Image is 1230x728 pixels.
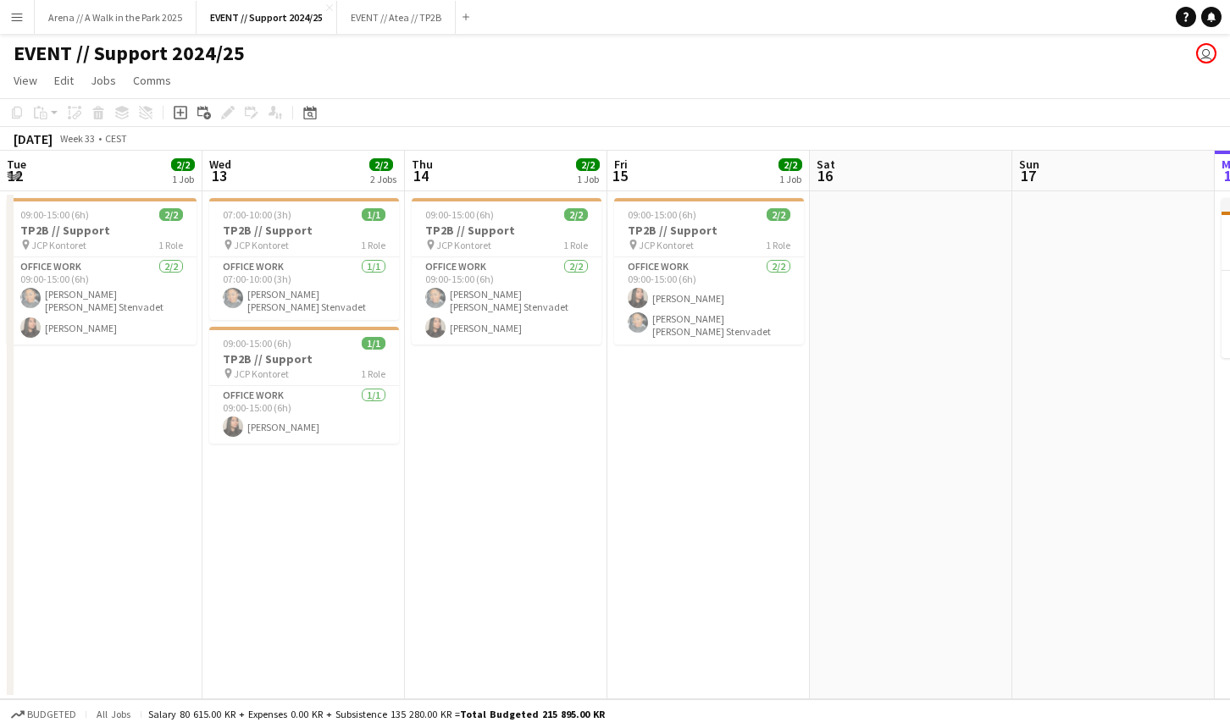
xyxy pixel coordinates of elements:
span: JCP Kontoret [639,239,694,251]
span: Edit [54,73,74,88]
span: 1 Role [766,239,790,251]
app-card-role: Office work1/109:00-15:00 (6h)[PERSON_NAME] [209,386,399,444]
app-user-avatar: Jenny Marie Ragnhild Andersen [1196,43,1216,63]
app-card-role: Office work1/107:00-10:00 (3h)[PERSON_NAME] [PERSON_NAME] Stenvadet [209,257,399,320]
a: Jobs [84,69,123,91]
span: 2/2 [564,208,588,221]
span: 1/1 [362,337,385,350]
span: 13 [207,166,231,185]
span: 14 [409,166,433,185]
span: 2/2 [576,158,600,171]
a: View [7,69,44,91]
span: Budgeted [27,709,76,720]
span: Wed [209,157,231,172]
button: Budgeted [8,705,79,724]
div: 1 Job [172,173,194,185]
app-job-card: 09:00-15:00 (6h)2/2TP2B // Support JCP Kontoret1 RoleOffice work2/209:00-15:00 (6h)[PERSON_NAME] ... [412,198,601,345]
span: 2/2 [767,208,790,221]
span: View [14,73,37,88]
h3: TP2B // Support [7,223,197,238]
span: 1 Role [361,367,385,380]
div: Salary 80 615.00 KR + Expenses 0.00 KR + Subsistence 135 280.00 KR = [148,708,605,720]
span: Comms [133,73,171,88]
span: Total Budgeted 215 895.00 KR [460,708,605,720]
span: JCP Kontoret [234,239,289,251]
span: 1/1 [362,208,385,221]
span: Thu [412,157,433,172]
span: 2/2 [159,208,183,221]
div: 1 Job [577,173,599,185]
span: 15 [612,166,628,185]
div: CEST [105,132,127,145]
span: 09:00-15:00 (6h) [425,208,494,221]
span: 12 [4,166,26,185]
span: JCP Kontoret [436,239,491,251]
h3: TP2B // Support [209,351,399,367]
button: EVENT // Support 2024/25 [197,1,337,34]
app-job-card: 09:00-15:00 (6h)1/1TP2B // Support JCP Kontoret1 RoleOffice work1/109:00-15:00 (6h)[PERSON_NAME] [209,327,399,444]
app-card-role: Office work2/209:00-15:00 (6h)[PERSON_NAME][PERSON_NAME] [PERSON_NAME] Stenvadet [614,257,804,345]
button: Arena // A Walk in the Park 2025 [35,1,197,34]
span: 2/2 [778,158,802,171]
div: 2 Jobs [370,173,396,185]
span: 2/2 [369,158,393,171]
span: 09:00-15:00 (6h) [628,208,696,221]
span: Fri [614,157,628,172]
span: JCP Kontoret [31,239,86,251]
span: 1 Role [361,239,385,251]
h1: EVENT // Support 2024/25 [14,41,245,66]
app-job-card: 09:00-15:00 (6h)2/2TP2B // Support JCP Kontoret1 RoleOffice work2/209:00-15:00 (6h)[PERSON_NAME] ... [7,198,197,345]
span: 1 Role [563,239,588,251]
span: 2/2 [171,158,195,171]
div: [DATE] [14,130,53,147]
span: JCP Kontoret [234,367,289,380]
span: Sun [1019,157,1039,172]
span: 1 Role [158,239,183,251]
app-job-card: 07:00-10:00 (3h)1/1TP2B // Support JCP Kontoret1 RoleOffice work1/107:00-10:00 (3h)[PERSON_NAME] ... [209,198,399,320]
span: Week 33 [56,132,98,145]
app-job-card: 09:00-15:00 (6h)2/2TP2B // Support JCP Kontoret1 RoleOffice work2/209:00-15:00 (6h)[PERSON_NAME][... [614,198,804,345]
a: Edit [47,69,80,91]
span: Jobs [91,73,116,88]
button: EVENT // Atea // TP2B [337,1,456,34]
app-card-role: Office work2/209:00-15:00 (6h)[PERSON_NAME] [PERSON_NAME] Stenvadet[PERSON_NAME] [412,257,601,345]
h3: TP2B // Support [209,223,399,238]
h3: TP2B // Support [614,223,804,238]
span: Sat [817,157,835,172]
span: 16 [814,166,835,185]
h3: TP2B // Support [412,223,601,238]
span: All jobs [93,708,134,720]
div: 1 Job [779,173,801,185]
span: Tue [7,157,26,172]
span: 09:00-15:00 (6h) [20,208,89,221]
span: 09:00-15:00 (6h) [223,337,291,350]
a: Comms [126,69,178,91]
span: 17 [1017,166,1039,185]
app-card-role: Office work2/209:00-15:00 (6h)[PERSON_NAME] [PERSON_NAME] Stenvadet[PERSON_NAME] [7,257,197,345]
span: 07:00-10:00 (3h) [223,208,291,221]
